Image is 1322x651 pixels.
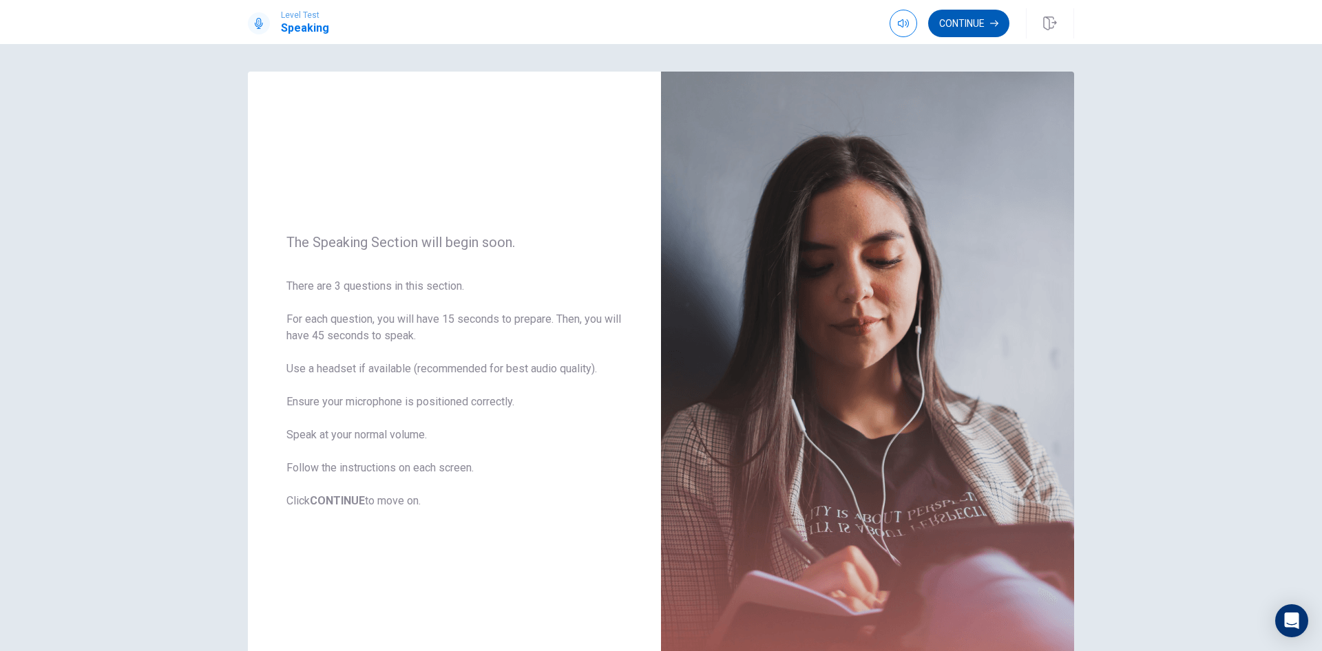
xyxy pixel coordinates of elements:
h1: Speaking [281,20,329,36]
span: There are 3 questions in this section. For each question, you will have 15 seconds to prepare. Th... [286,278,622,509]
span: The Speaking Section will begin soon. [286,234,622,250]
span: Level Test [281,10,329,20]
button: Continue [928,10,1009,37]
div: Open Intercom Messenger [1275,604,1308,637]
b: CONTINUE [310,494,365,507]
